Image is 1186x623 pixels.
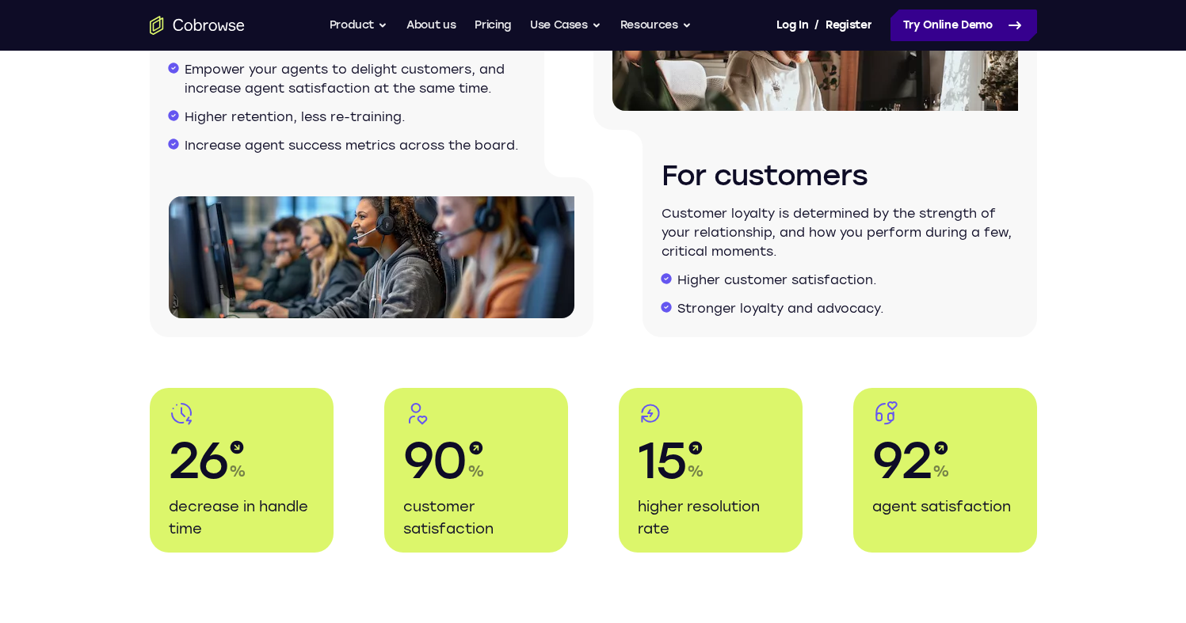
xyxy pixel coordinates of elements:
li: Higher retention, less re-training. [185,108,525,127]
p: Customer loyalty is determined by the strength of your relationship, and how you perform during a... [662,204,1018,261]
button: Use Cases [530,9,601,41]
li: Increase agent success metrics across the board. [185,136,525,155]
li: Higher customer satisfaction. [677,271,1018,290]
h3: For customers [662,157,1018,195]
a: About us [406,9,456,41]
a: Pricing [475,9,511,41]
li: Empower your agents to delight customers, and increase agent satisfaction at the same time. [185,60,525,98]
p: agent satisfaction [872,496,1018,518]
span: % [467,460,485,482]
span: / [814,16,819,35]
span: 90 [403,429,467,492]
img: Customer support agents with headsets working on computers [169,196,574,318]
span: % [229,460,246,482]
li: Stronger loyalty and advocacy. [677,299,1018,318]
button: Resources [620,9,692,41]
a: Go to the home page [150,16,245,35]
span: % [932,460,950,482]
p: customer satisfaction [403,496,549,540]
p: decrease in handle time [169,496,315,540]
span: 92 [872,429,932,492]
span: % [687,460,704,482]
a: Register [826,9,871,41]
button: Product [330,9,388,41]
a: Log In [776,9,808,41]
span: 26 [169,429,228,492]
p: higher resolution rate [638,496,784,540]
span: 15 [638,429,686,492]
a: Try Online Demo [890,9,1037,41]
